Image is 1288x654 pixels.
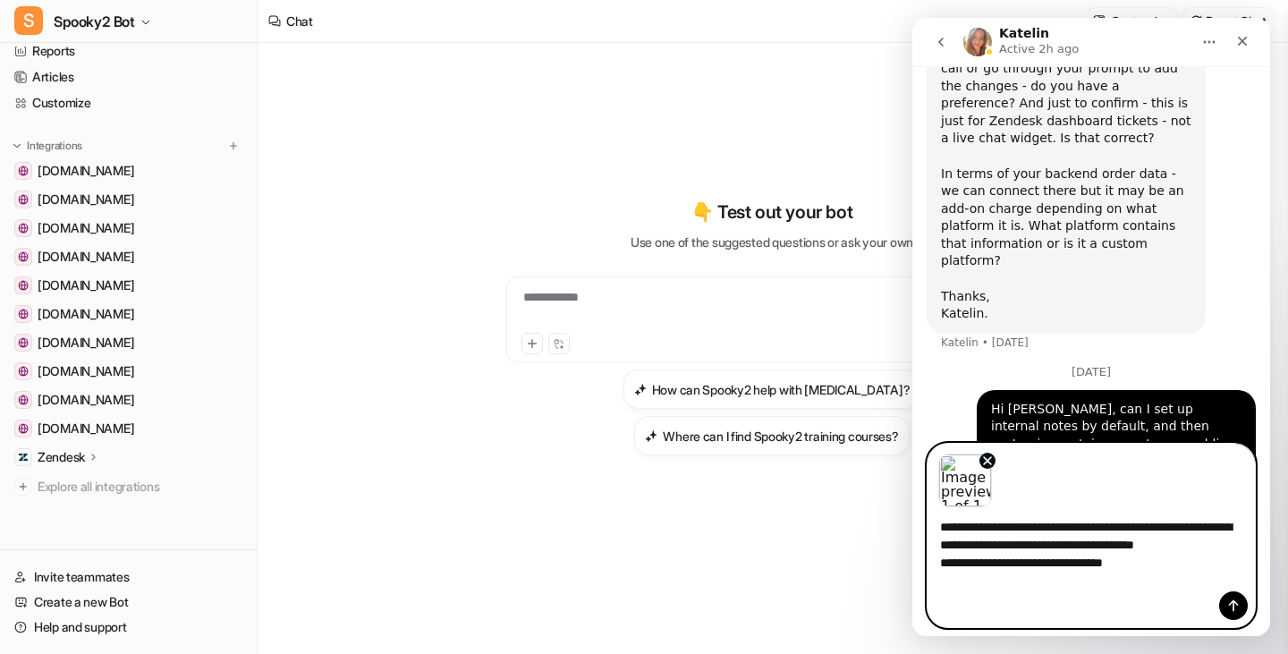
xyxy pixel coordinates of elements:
[7,90,250,115] a: Customize
[7,244,250,269] a: www.spooky2-mall.com[DOMAIN_NAME]
[18,166,29,176] img: www.mabangerp.com
[1088,8,1176,34] button: Customize
[18,194,29,205] img: app.chatbot.com
[645,429,657,443] img: Where can I find Spooky2 training courses?
[1111,12,1169,30] p: Customize
[7,330,250,355] a: www.rifemachineblog.com[DOMAIN_NAME]
[7,216,250,241] a: translate.google.co.uk[DOMAIN_NAME]
[38,391,134,409] span: [DOMAIN_NAME]
[7,64,250,89] a: Articles
[38,362,134,380] span: [DOMAIN_NAME]
[14,6,43,35] span: S
[38,276,134,294] span: [DOMAIN_NAME]
[38,162,134,180] span: [DOMAIN_NAME]
[18,251,29,262] img: www.spooky2-mall.com
[663,427,898,446] h3: Where can I find Spooky2 training courses?
[7,38,250,64] a: Reports
[14,478,32,496] img: explore all integrations
[11,140,23,152] img: expand menu
[286,12,313,30] div: Chat
[7,474,250,499] a: Explore all integrations
[38,420,134,437] span: [DOMAIN_NAME]
[38,472,242,501] span: Explore all integrations
[18,423,29,434] img: www.spooky2.com
[38,334,134,352] span: [DOMAIN_NAME]
[7,359,250,384] a: www.spooky2reviews.com[DOMAIN_NAME]
[631,233,913,251] p: Use one of the suggested questions or ask your own
[912,18,1270,636] iframe: Intercom live chat
[7,615,250,640] a: Help and support
[691,199,852,225] p: 👇 Test out your bot
[38,191,134,208] span: [DOMAIN_NAME]
[54,9,135,34] span: Spooky2 Bot
[7,137,88,155] button: Integrations
[27,139,82,153] p: Integrations
[7,590,250,615] a: Create a new Bot
[18,395,29,405] img: www.spooky2videos.com
[18,337,29,348] img: www.rifemachineblog.com
[18,452,29,463] img: Zendesk
[38,448,85,466] p: Zendesk
[7,387,250,412] a: www.spooky2videos.com[DOMAIN_NAME]
[18,309,29,319] img: my.livechatinc.com
[18,280,29,291] img: www.ahaharmony.com
[38,248,134,266] span: [DOMAIN_NAME]
[7,565,250,590] a: Invite teammates
[623,369,921,409] button: How can Spooky2 help with cancer?How can Spooky2 help with [MEDICAL_DATA]?
[38,219,134,237] span: [DOMAIN_NAME]
[1190,14,1202,28] img: reset
[18,223,29,234] img: translate.google.co.uk
[1184,8,1274,34] button: Reset Chat
[1093,14,1106,28] img: customize
[227,140,240,152] img: menu_add.svg
[38,305,134,323] span: [DOMAIN_NAME]
[7,187,250,212] a: app.chatbot.com[DOMAIN_NAME]
[7,416,250,441] a: www.spooky2.com[DOMAIN_NAME]
[7,302,250,327] a: my.livechatinc.com[DOMAIN_NAME]
[652,380,911,399] h3: How can Spooky2 help with [MEDICAL_DATA]?
[7,158,250,183] a: www.mabangerp.com[DOMAIN_NAME]
[7,273,250,298] a: www.ahaharmony.com[DOMAIN_NAME]
[18,366,29,377] img: www.spooky2reviews.com
[634,416,909,455] button: Where can I find Spooky2 training courses?Where can I find Spooky2 training courses?
[634,383,647,396] img: How can Spooky2 help with cancer?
